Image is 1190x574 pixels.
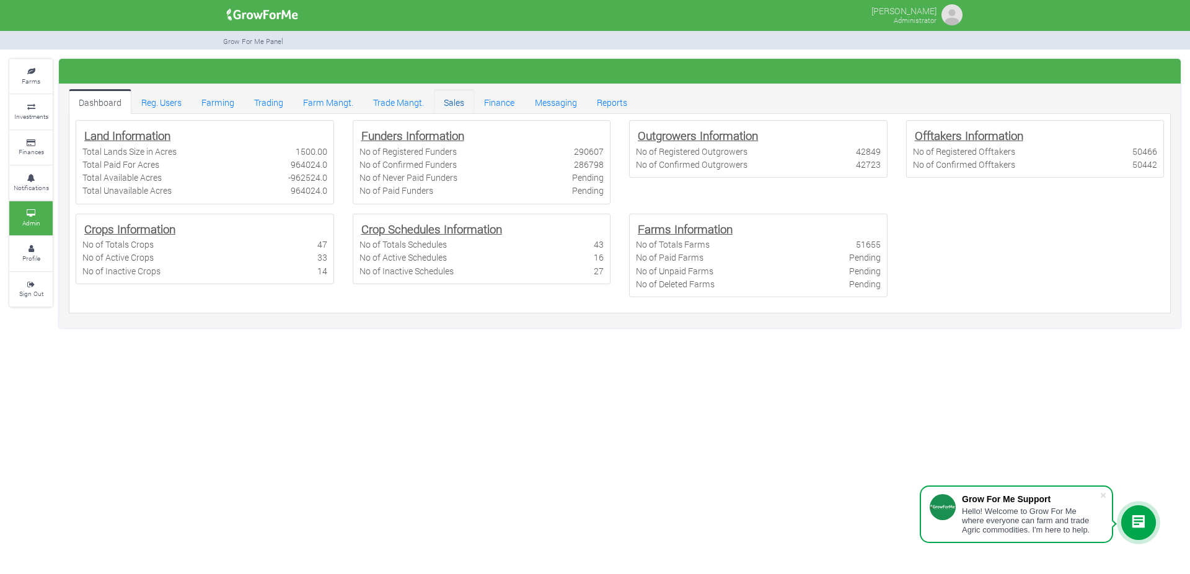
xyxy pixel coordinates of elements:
[293,89,363,114] a: Farm Mangt.
[82,145,177,158] div: Total Lands Size in Acres
[636,145,747,158] div: No of Registered Outgrowers
[434,89,474,114] a: Sales
[291,184,327,197] div: 964024.0
[572,171,604,184] div: Pending
[849,264,881,277] div: Pending
[594,251,604,264] div: 16
[849,251,881,264] div: Pending
[82,264,161,277] div: No of Inactive Crops
[82,251,154,264] div: No of Active Crops
[525,89,587,114] a: Messaging
[636,158,747,171] div: No of Confirmed Outgrowers
[574,145,604,158] div: 290607
[572,184,604,197] div: Pending
[894,15,937,25] small: Administrator
[915,128,1023,143] b: Offtakers Information
[22,77,40,85] small: Farms
[317,251,327,264] div: 33
[317,238,327,251] div: 47
[288,171,327,184] div: -962524.0
[9,272,53,307] a: Sign Out
[1132,158,1157,171] div: 50442
[22,254,40,263] small: Profile
[587,89,637,114] a: Reports
[82,238,154,251] div: No of Totals Crops
[359,145,457,158] div: No of Registered Funders
[9,201,53,235] a: Admin
[82,184,172,197] div: Total Unavailable Acres
[871,2,937,17] p: [PERSON_NAME]
[223,2,302,27] img: growforme image
[913,145,1015,158] div: No of Registered Offtakers
[19,289,43,298] small: Sign Out
[962,507,1100,534] div: Hello! Welcome to Grow For Me where everyone can farm and trade Agric commodities. I'm here to help.
[9,131,53,165] a: Finances
[636,264,713,277] div: No of Unpaid Farms
[359,171,457,184] div: No of Never Paid Funders
[84,221,175,237] b: Crops Information
[361,221,502,237] b: Crop Schedules Information
[359,158,457,171] div: No of Confirmed Funders
[82,171,162,184] div: Total Available Acres
[131,89,192,114] a: Reg. Users
[9,166,53,200] a: Notifications
[363,89,434,114] a: Trade Mangt.
[317,264,327,277] div: 14
[849,277,881,290] div: Pending
[14,112,48,121] small: Investments
[9,59,53,93] a: Farms
[856,238,881,251] div: 51655
[962,494,1100,504] div: Grow For Me Support
[636,277,715,290] div: No of Deleted Farms
[359,251,447,264] div: No of Active Schedules
[291,158,327,171] div: 964024.0
[638,221,733,237] b: Farms Information
[856,145,881,158] div: 42849
[223,37,283,46] small: Grow For Me Panel
[940,2,964,27] img: growforme image
[9,237,53,271] a: Profile
[913,158,1015,171] div: No of Confirmed Offtakers
[82,158,159,171] div: Total Paid For Acres
[244,89,293,114] a: Trading
[636,251,703,264] div: No of Paid Farms
[638,128,758,143] b: Outgrowers Information
[359,264,454,277] div: No of Inactive Schedules
[361,128,464,143] b: Funders Information
[474,89,524,114] a: Finance
[192,89,244,114] a: Farming
[574,158,604,171] div: 286798
[14,183,49,192] small: Notifications
[1132,145,1157,158] div: 50466
[594,264,604,277] div: 27
[856,158,881,171] div: 42723
[636,238,710,251] div: No of Totals Farms
[84,128,170,143] b: Land Information
[594,238,604,251] div: 43
[359,184,433,197] div: No of Paid Funders
[359,238,447,251] div: No of Totals Schedules
[19,147,44,156] small: Finances
[69,89,131,114] a: Dashboard
[296,145,327,158] div: 1500.00
[9,95,53,129] a: Investments
[22,219,40,227] small: Admin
